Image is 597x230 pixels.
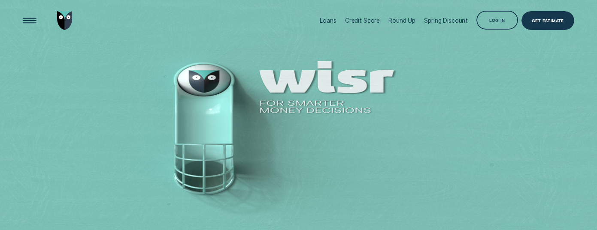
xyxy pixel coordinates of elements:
button: Log in [476,11,518,29]
div: Round Up [388,17,415,24]
div: Loans [320,17,336,24]
button: Open Menu [21,11,39,30]
div: Credit Score [345,17,380,24]
img: Wisr [57,11,73,30]
div: Spring Discount [424,17,468,24]
a: Get Estimate [521,11,574,30]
